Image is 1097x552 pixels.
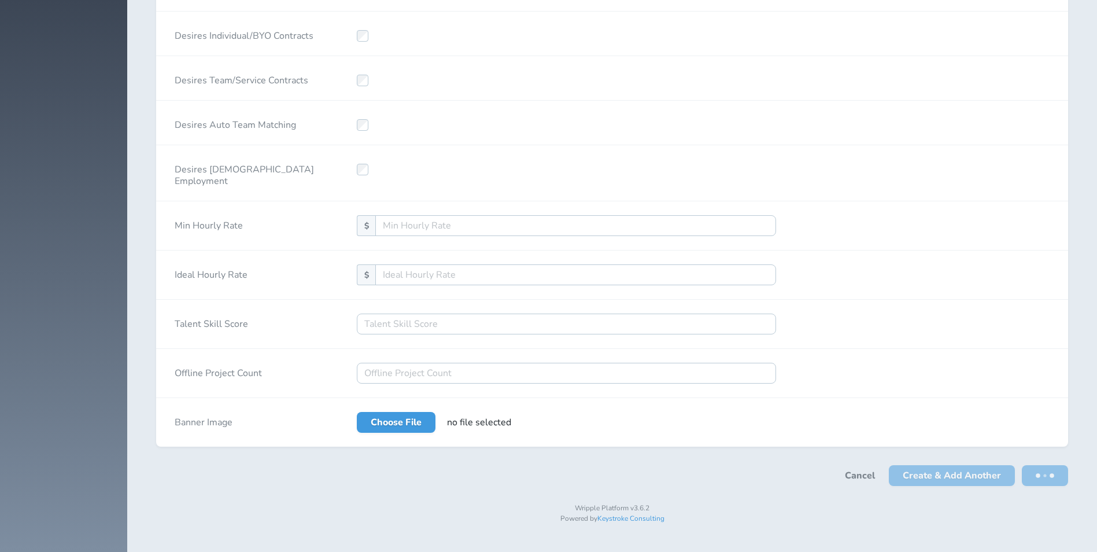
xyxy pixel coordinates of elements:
p: Wripple Platform v3.6.2 [156,505,1068,513]
span: $ [357,264,376,285]
input: Talent Skill Score [357,314,776,334]
label: Banner Image [175,412,232,428]
a: Keystroke Consulting [597,514,664,523]
span: $ [357,215,376,236]
a: Cancel [845,470,875,481]
label: Min Hourly Rate [175,215,243,231]
input: Offline Project Count [357,363,776,384]
label: Desires Individual/BYO Contracts [175,25,313,42]
span: Create & Add Another [903,465,1001,486]
p: Powered by [156,515,1068,523]
label: Desires Team/Service Contracts [175,70,308,86]
label: Choose File [357,412,435,433]
label: Offline Project Count [175,363,262,379]
label: Talent Skill Score [175,314,248,330]
span: no file selected [447,416,511,429]
label: Desires [DEMOGRAPHIC_DATA] Employment [175,159,320,187]
label: Ideal Hourly Rate [175,264,248,281]
button: Create & Add Another [889,465,1015,486]
label: Desires Auto Team Matching [175,115,296,131]
input: Min Hourly Rate [375,215,776,236]
input: Ideal Hourly Rate [375,264,776,285]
